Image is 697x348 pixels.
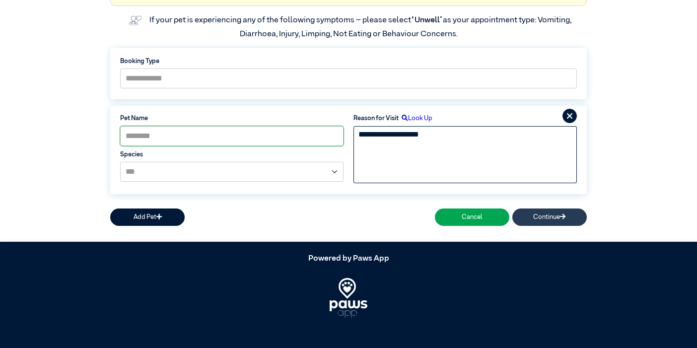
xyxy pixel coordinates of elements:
[120,150,344,159] label: Species
[120,114,344,123] label: Pet Name
[330,278,368,318] img: PawsApp
[126,12,144,28] img: vet
[120,57,577,66] label: Booking Type
[110,254,587,264] h5: Powered by Paws App
[149,16,573,38] label: If your pet is experiencing any of the following symptoms – please select as your appointment typ...
[110,209,185,226] button: Add Pet
[399,114,432,123] label: Look Up
[435,209,509,226] button: Cancel
[411,16,443,24] span: “Unwell”
[353,114,399,123] label: Reason for Visit
[512,209,587,226] button: Continue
